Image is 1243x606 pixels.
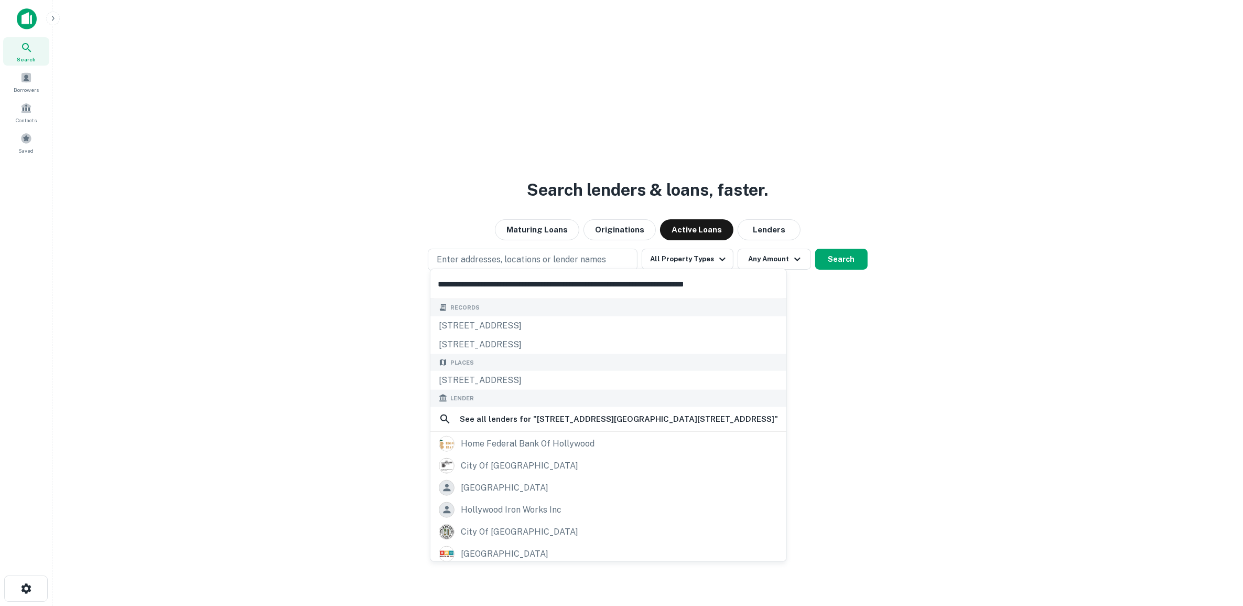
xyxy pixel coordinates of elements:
a: [GEOGRAPHIC_DATA] [430,477,786,499]
h3: Search lenders & loans, faster. [527,177,769,203]
div: [GEOGRAPHIC_DATA] [461,546,548,562]
div: [STREET_ADDRESS] [430,316,786,335]
div: [STREET_ADDRESS] [430,335,786,354]
a: city of [GEOGRAPHIC_DATA] [430,455,786,477]
h6: See all lenders for " [STREET_ADDRESS][GEOGRAPHIC_DATA][STREET_ADDRESS] " [460,413,778,426]
img: capitalize-icon.png [17,8,37,29]
a: [GEOGRAPHIC_DATA] [430,543,786,565]
span: Contacts [16,116,37,124]
button: Search [815,249,868,270]
button: Lenders [738,219,801,240]
button: All Property Types [642,249,733,270]
iframe: Chat Widget [1191,522,1243,572]
button: Originations [583,219,656,240]
span: Lender [450,394,474,403]
div: [GEOGRAPHIC_DATA] [461,480,548,496]
img: picture [439,547,454,561]
button: Maturing Loans [495,219,579,240]
img: picture [439,437,454,451]
div: home federal bank of hollywood [461,436,595,452]
div: city of [GEOGRAPHIC_DATA] [461,458,578,474]
a: Borrowers [3,68,49,96]
div: hollywood iron works inc [461,502,561,518]
a: Search [3,37,49,66]
a: Contacts [3,98,49,126]
a: home federal bank of hollywood [430,433,786,455]
button: Any Amount [738,249,811,270]
span: Records [450,303,480,312]
a: hollywood iron works inc [430,499,786,521]
p: Enter addresses, locations or lender names [437,253,606,266]
a: city of [GEOGRAPHIC_DATA] [430,521,786,543]
button: Enter addresses, locations or lender names [428,249,637,271]
div: city of [GEOGRAPHIC_DATA] [461,524,578,540]
button: Active Loans [660,219,733,240]
a: Saved [3,129,49,157]
span: Saved [19,146,34,155]
img: picture [439,525,454,539]
div: [STREET_ADDRESS] [430,371,786,390]
span: Borrowers [14,86,39,94]
span: Search [17,55,36,63]
img: picture [439,459,454,473]
span: Places [450,358,474,367]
